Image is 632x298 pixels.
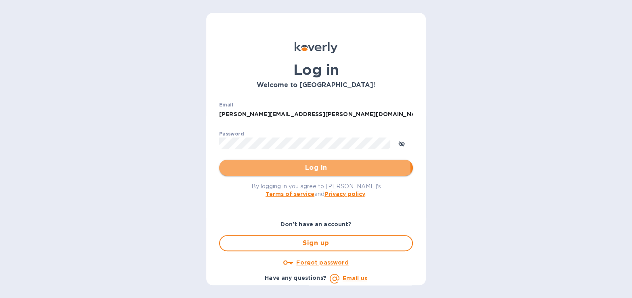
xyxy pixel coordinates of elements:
b: Have any questions? [265,275,326,281]
span: Log in [226,163,406,173]
button: toggle password visibility [393,135,410,151]
a: Privacy policy [324,191,365,197]
h1: Log in [219,61,413,78]
button: Sign up [219,235,413,251]
b: Don't have an account? [280,221,352,227]
h3: Welcome to [GEOGRAPHIC_DATA]! [219,81,413,89]
span: Sign up [226,238,406,248]
input: Enter email address [219,108,413,121]
a: Email us [343,275,367,281]
label: Email [219,102,233,107]
label: Password [219,131,244,136]
a: Terms of service [266,191,314,197]
u: Forgot password [296,259,348,266]
span: By logging in you agree to [PERSON_NAME]'s and . [251,183,381,197]
img: Koverly [295,42,337,53]
button: Log in [219,160,413,176]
